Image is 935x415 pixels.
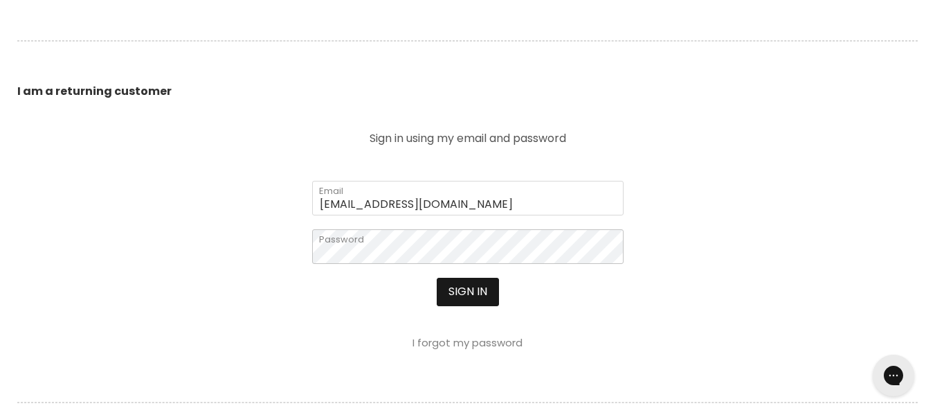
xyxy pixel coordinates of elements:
[312,133,624,144] p: Sign in using my email and password
[412,335,523,350] a: I forgot my password
[866,350,921,401] iframe: Gorgias live chat messenger
[437,278,499,306] button: Sign in
[17,83,172,99] b: I am a returning customer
